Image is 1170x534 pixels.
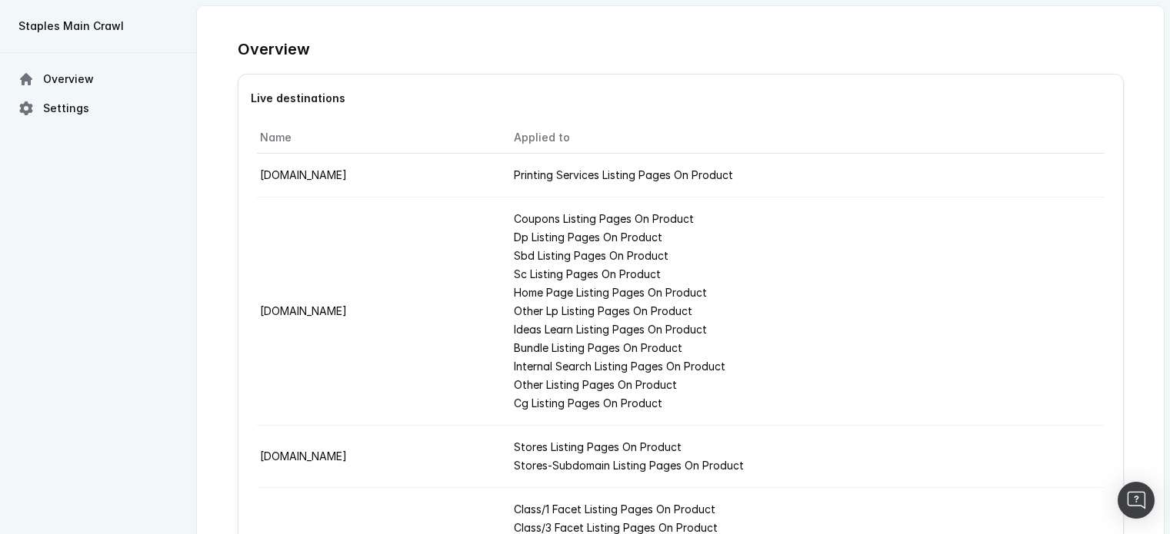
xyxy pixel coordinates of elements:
[514,456,1101,475] div: Stores-Subdomain Listing Pages On Product
[514,339,1101,357] div: Bundle Listing Pages On Product
[514,500,1101,519] div: Class/1 Facet Listing Pages On Product
[514,284,1101,302] div: Home Page Listing Pages On Product
[12,65,185,93] a: Overview
[514,302,1101,320] div: Other Lp Listing Pages On Product
[12,12,185,40] button: Staples Main Crawl
[514,394,1101,413] div: Cg Listing Pages On Product
[257,122,502,154] th: Name
[514,376,1101,394] div: Other Listing Pages On Product
[238,93,1123,104] div: Live destinations
[514,265,1101,284] div: Sc Listing Pages On Product
[12,95,185,122] a: Settings
[514,166,1101,184] div: Printing Services Listing Pages On Product
[18,18,124,34] span: Staples Main Crawl
[257,154,502,197] td: [DOMAIN_NAME]
[514,228,1101,247] div: Dp Listing Pages On Product
[257,426,502,488] td: [DOMAIN_NAME]
[502,122,1104,154] th: Applied to
[514,210,1101,228] div: Coupons Listing Pages On Product
[514,438,1101,456] div: Stores Listing Pages On Product
[43,101,89,116] span: Settings
[238,37,1124,61] h1: Overview
[257,197,502,426] td: [DOMAIN_NAME]
[514,357,1101,376] div: Internal Search Listing Pages On Product
[1118,482,1155,519] div: Open Intercom Messenger
[514,247,1101,265] div: Sbd Listing Pages On Product
[514,320,1101,339] div: Ideas Learn Listing Pages On Product
[43,71,94,87] span: Overview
